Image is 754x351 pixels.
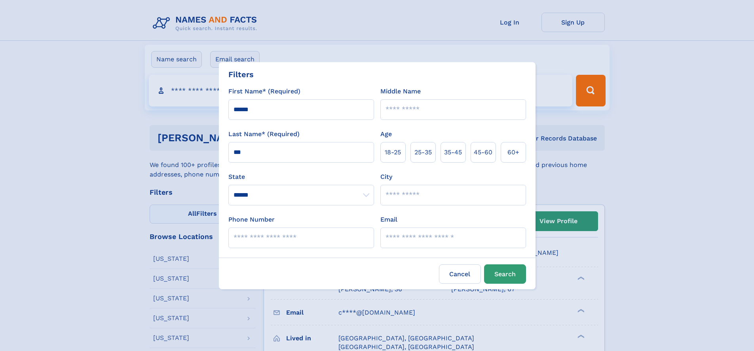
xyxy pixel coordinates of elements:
label: City [380,172,392,182]
label: Last Name* (Required) [228,129,300,139]
span: 60+ [507,148,519,157]
div: Filters [228,68,254,80]
label: First Name* (Required) [228,87,300,96]
label: State [228,172,374,182]
label: Middle Name [380,87,421,96]
label: Age [380,129,392,139]
span: 35‑45 [444,148,462,157]
span: 25‑35 [414,148,432,157]
button: Search [484,264,526,284]
label: Email [380,215,397,224]
span: 18‑25 [385,148,401,157]
span: 45‑60 [474,148,492,157]
label: Cancel [439,264,481,284]
label: Phone Number [228,215,275,224]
